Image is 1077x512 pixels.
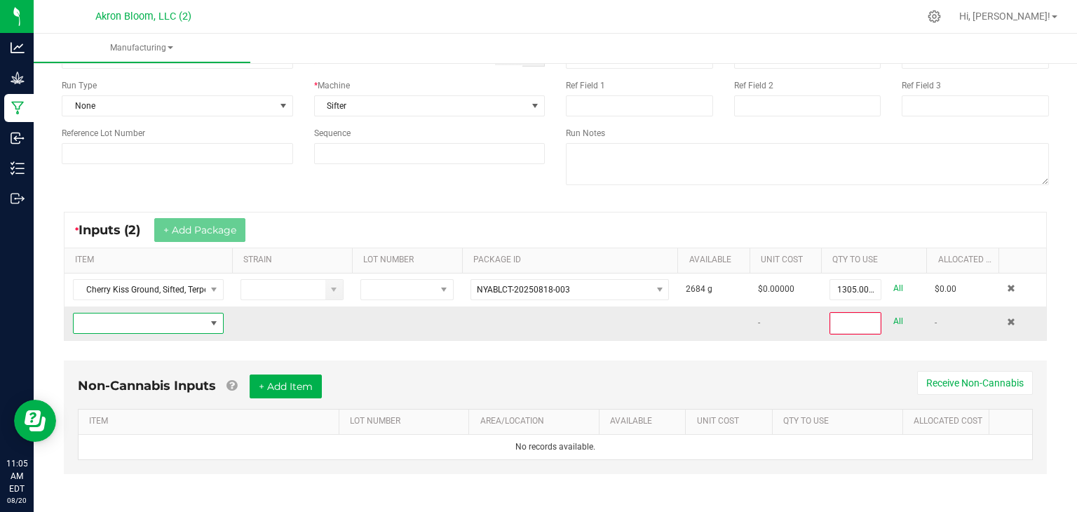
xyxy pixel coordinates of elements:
a: QTY TO USESortable [783,416,897,427]
a: LOT NUMBERSortable [350,416,463,427]
span: $0.00000 [758,284,794,294]
a: All [893,279,903,298]
a: Sortable [1001,416,1027,427]
a: Sortable [1010,255,1041,266]
td: No records available. [79,435,1032,459]
inline-svg: Inbound [11,131,25,145]
a: QTY TO USESortable [832,255,921,266]
a: Unit CostSortable [761,255,816,266]
iframe: Resource center [14,400,56,442]
span: Ref Field 3 [902,81,941,90]
span: Run Type [62,79,97,92]
span: Sifter [315,96,527,116]
a: LOT NUMBERSortable [363,255,456,266]
a: Manufacturing [34,34,250,63]
a: ITEMSortable [75,255,226,266]
a: AREA/LOCATIONSortable [480,416,594,427]
span: Reference Lot Number [62,128,145,138]
a: Add Non-Cannabis items that were also consumed in the run (e.g. gloves and packaging); Also add N... [226,378,237,393]
span: - [935,318,937,328]
span: Akron Bloom, LLC (2) [95,11,191,22]
a: AVAILABLESortable [610,416,680,427]
span: Run Notes [566,128,605,138]
span: $0.00 [935,284,956,294]
span: Hi, [PERSON_NAME]! [959,11,1050,22]
a: PACKAGE IDSortable [473,255,672,266]
p: 08/20 [6,495,27,506]
inline-svg: Grow [11,71,25,85]
span: None [62,96,275,116]
button: Receive Non-Cannabis [917,371,1033,395]
span: 2684 [686,284,705,294]
span: NYABLCT-20250818-003 [477,285,570,295]
span: Machine [318,81,350,90]
span: Ref Field 2 [734,81,773,90]
inline-svg: Analytics [11,41,25,55]
a: All [893,312,903,331]
span: Non-Cannabis Inputs [78,378,216,393]
span: Manufacturing [34,42,250,54]
a: AVAILABLESortable [689,255,745,266]
inline-svg: Inventory [11,161,25,175]
span: - [758,318,760,328]
a: Allocated CostSortable [914,416,984,427]
p: 11:05 AM EDT [6,457,27,495]
a: STRAINSortable [243,255,346,266]
button: + Add Item [250,375,322,398]
span: Inputs (2) [79,222,154,238]
span: Ref Field 1 [566,81,605,90]
span: Cherry Kiss Ground, Sifted, Terped Flower [74,280,205,299]
a: ITEMSortable [89,416,333,427]
inline-svg: Manufacturing [11,101,25,115]
span: Sequence [314,128,351,138]
div: Manage settings [926,10,943,23]
button: + Add Package [154,218,245,242]
span: NO DATA FOUND [73,313,224,334]
a: Unit CostSortable [697,416,767,427]
inline-svg: Outbound [11,191,25,206]
span: NO DATA FOUND [470,279,669,300]
span: g [707,284,712,294]
a: Allocated CostSortable [938,255,994,266]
